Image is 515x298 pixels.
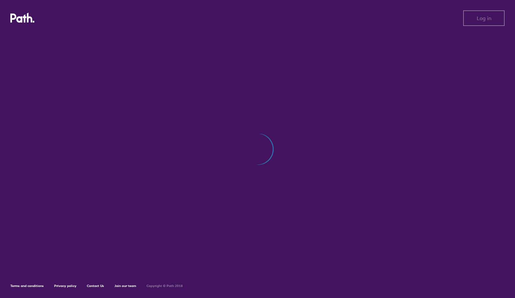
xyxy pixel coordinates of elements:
[10,284,44,288] a: Terms and conditions
[87,284,104,288] a: Contact Us
[463,10,505,26] button: Log in
[114,284,136,288] a: Join our team
[477,15,491,21] span: Log in
[54,284,76,288] a: Privacy policy
[146,284,183,288] h6: Copyright © Path 2018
